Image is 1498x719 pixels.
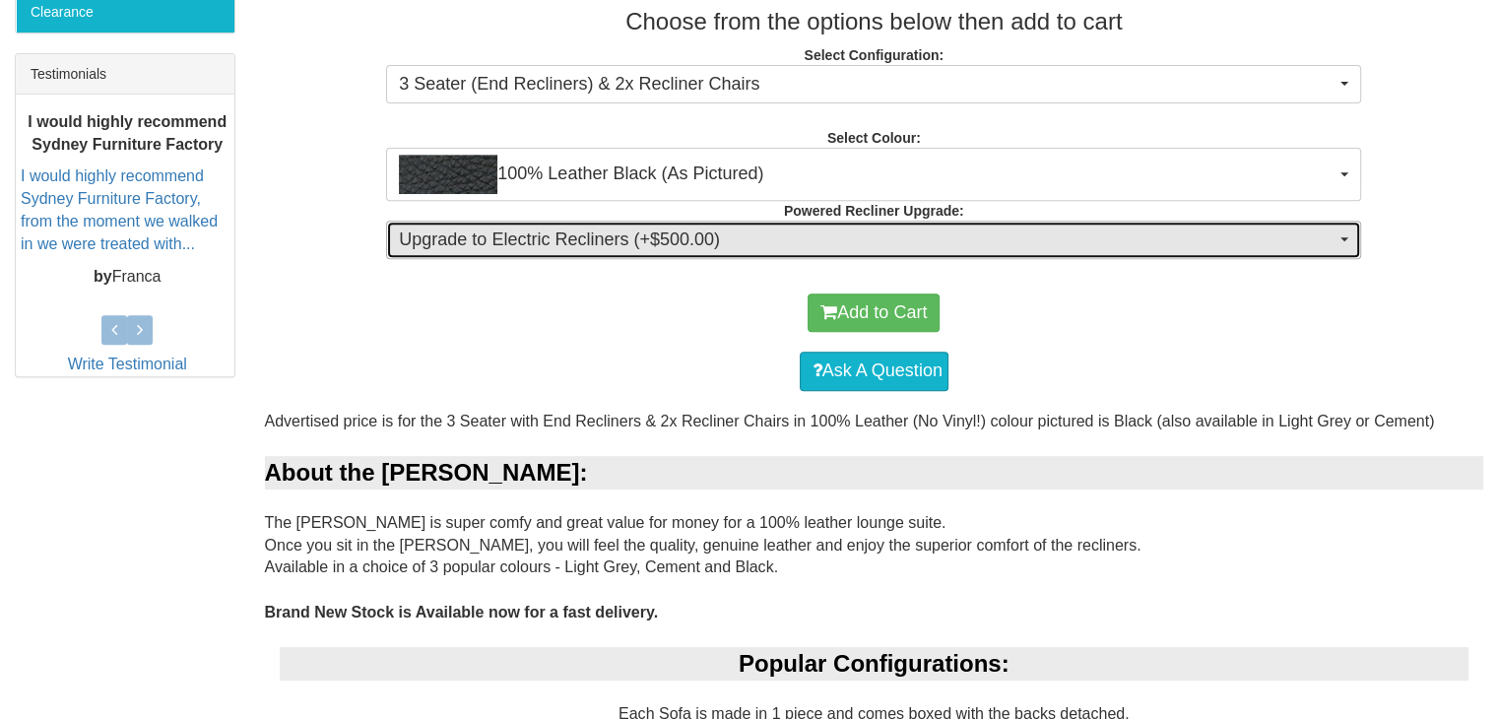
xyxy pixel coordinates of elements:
[784,203,964,219] strong: Powered Recliner Upgrade:
[21,167,218,252] a: I would highly recommend Sydney Furniture Factory, from the moment we walked in we were treated w...
[265,604,659,621] b: Brand New Stock is Available now for a fast delivery.
[800,352,948,391] a: Ask A Question
[265,456,1484,490] div: About the [PERSON_NAME]:
[280,647,1469,681] div: Popular Configurations:
[21,266,234,289] p: Franca
[386,148,1361,201] button: 100% Leather Black (As Pictured)100% Leather Black (As Pictured)
[386,221,1361,260] button: Upgrade to Electric Recliners (+$500.00)
[399,228,1335,253] span: Upgrade to Electric Recliners (+$500.00)
[399,72,1335,98] span: 3 Seater (End Recliners) & 2x Recliner Chairs
[827,130,921,146] strong: Select Colour:
[28,113,227,153] b: I would highly recommend Sydney Furniture Factory
[68,356,187,372] a: Write Testimonial
[808,294,940,333] button: Add to Cart
[386,65,1361,104] button: 3 Seater (End Recliners) & 2x Recliner Chairs
[265,9,1484,34] h3: Choose from the options below then add to cart
[399,155,1335,194] span: 100% Leather Black (As Pictured)
[94,268,112,285] b: by
[399,155,497,194] img: 100% Leather Black (As Pictured)
[804,47,944,63] strong: Select Configuration:
[16,54,234,95] div: Testimonials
